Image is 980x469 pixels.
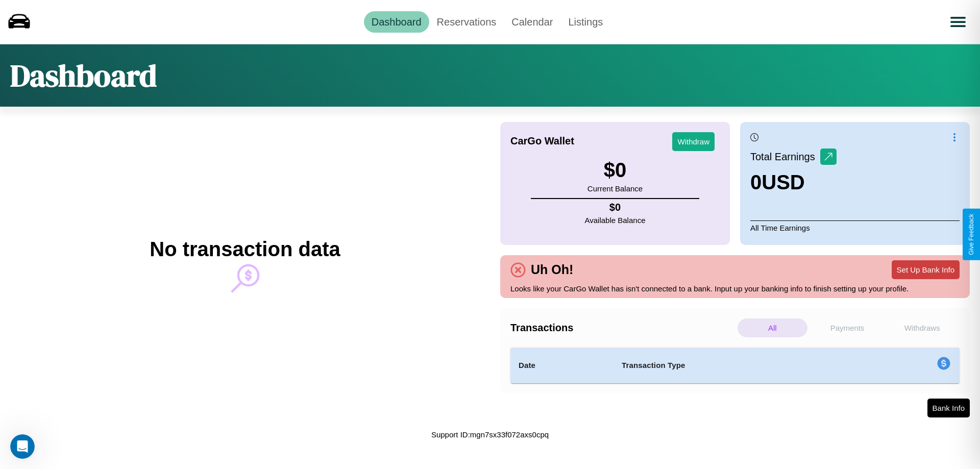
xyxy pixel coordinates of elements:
[587,182,643,195] p: Current Balance
[672,132,715,151] button: Withdraw
[429,11,504,33] a: Reservations
[150,238,340,261] h2: No transaction data
[10,434,35,459] iframe: Intercom live chat
[364,11,429,33] a: Dashboard
[927,399,970,417] button: Bank Info
[887,318,957,337] p: Withdraws
[526,262,578,277] h4: Uh Oh!
[622,359,853,372] h4: Transaction Type
[750,147,820,166] p: Total Earnings
[892,260,960,279] button: Set Up Bank Info
[944,8,972,36] button: Open menu
[504,11,560,33] a: Calendar
[813,318,883,337] p: Payments
[587,159,643,182] h3: $ 0
[585,213,646,227] p: Available Balance
[750,171,837,194] h3: 0 USD
[738,318,807,337] p: All
[510,282,960,295] p: Looks like your CarGo Wallet has isn't connected to a bank. Input up your banking info to finish ...
[750,220,960,235] p: All Time Earnings
[431,428,549,441] p: Support ID: mgn7sx33f072axs0cpq
[510,135,574,147] h4: CarGo Wallet
[519,359,605,372] h4: Date
[510,322,735,334] h4: Transactions
[10,55,157,96] h1: Dashboard
[968,214,975,255] div: Give Feedback
[510,348,960,383] table: simple table
[585,202,646,213] h4: $ 0
[560,11,610,33] a: Listings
